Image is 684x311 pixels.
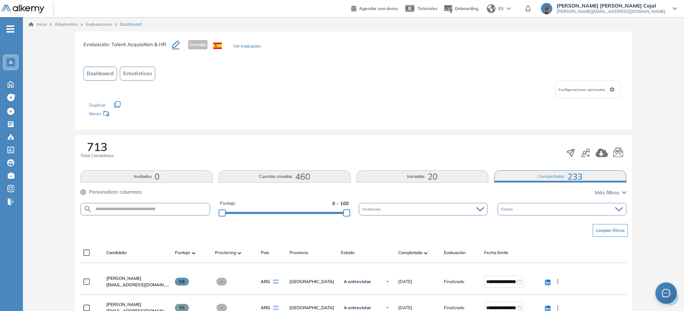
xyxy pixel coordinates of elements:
span: Total Candidatos [80,152,114,159]
button: Invitados0 [80,170,212,183]
span: - [216,278,227,286]
span: Personalizar columnas [89,188,142,196]
span: Dashboard [120,21,142,28]
span: Provincia [289,249,308,256]
span: A entrevistar [344,305,371,311]
span: Completado [398,249,422,256]
img: [missing "en.ARROW_ALT" translation] [424,252,427,254]
span: ARG [261,305,270,311]
button: Dashboard [83,67,117,81]
a: Inicio [29,21,47,28]
button: Limpiar filtros [593,224,628,237]
span: [GEOGRAPHIC_DATA] [289,305,335,311]
span: [GEOGRAPHIC_DATA] [289,278,335,285]
h3: Evaluación [83,40,172,55]
div: Mover [89,108,161,121]
span: Evaluación [444,249,465,256]
a: Agendar una demo [351,4,398,12]
img: ESP [213,43,222,49]
span: Onboarding [455,6,478,11]
span: [DATE] [398,305,412,311]
img: Logo [1,5,44,14]
span: message [662,289,670,297]
span: Fecha límite [484,249,508,256]
span: [DATE] [398,278,412,285]
span: Puntaje [175,249,190,256]
span: ES [498,5,504,12]
button: Iniciadas20 [356,170,488,183]
button: Personalizar columnas [80,188,142,196]
div: Configuraciones opcionales [555,81,621,98]
img: Ícono de flecha [385,280,390,284]
button: Cuentas creadas460 [219,170,351,183]
span: Candidato [106,249,127,256]
span: A [9,59,13,65]
div: Incidencias [359,203,488,215]
span: Finalizado [444,278,464,285]
span: [EMAIL_ADDRESS][DOMAIN_NAME] [106,282,169,288]
button: Ver evaluación [233,43,260,50]
span: Tutoriales [417,6,438,11]
img: SEARCH_ALT [84,205,92,214]
span: Puntaje [220,200,235,207]
img: world [487,4,495,13]
img: arrow [507,7,511,10]
a: [PERSON_NAME] [106,301,169,308]
span: 0 - 100 [332,200,349,207]
span: País [261,249,269,256]
span: Estadísticas [123,70,152,77]
span: Cerrada [188,40,207,49]
span: [PERSON_NAME] [106,302,141,307]
img: ARG [273,306,279,310]
span: Alkymetrics [55,21,78,27]
img: [missing "en.ARROW_ALT" translation] [192,252,195,254]
span: Estado [341,249,355,256]
span: Agendar una demo [359,6,398,11]
span: 713 [87,141,107,152]
i: - [6,28,14,30]
img: [missing "en.ARROW_ALT" translation] [238,252,241,254]
button: Onboarding [443,1,478,16]
span: [PERSON_NAME][EMAIL_ADDRESS][DOMAIN_NAME] [557,9,665,14]
span: [PERSON_NAME] [106,276,141,281]
span: Finalizado [444,305,464,311]
span: [PERSON_NAME] [PERSON_NAME] Cajal [557,3,665,9]
span: Estado [501,206,514,212]
span: Más filtros [595,189,619,196]
div: Estado [498,203,626,215]
button: Más filtros [595,189,626,196]
span: Configuraciones opcionales [558,87,607,92]
button: Estadísticas [120,67,155,81]
span: ARG [261,278,270,285]
a: Evaluaciones [86,21,112,27]
a: [PERSON_NAME] [106,275,169,282]
img: Ícono de flecha [385,306,390,310]
span: A entrevistar [344,279,371,285]
span: Dashboard [87,70,114,77]
button: Completadas233 [494,170,626,183]
span: Proctoring [215,249,236,256]
span: Duplicar [89,102,106,108]
span: : Talent Acquisition & HR [109,41,166,48]
span: 68 [175,278,189,286]
img: ARG [273,280,279,284]
span: Incidencias [362,206,382,212]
